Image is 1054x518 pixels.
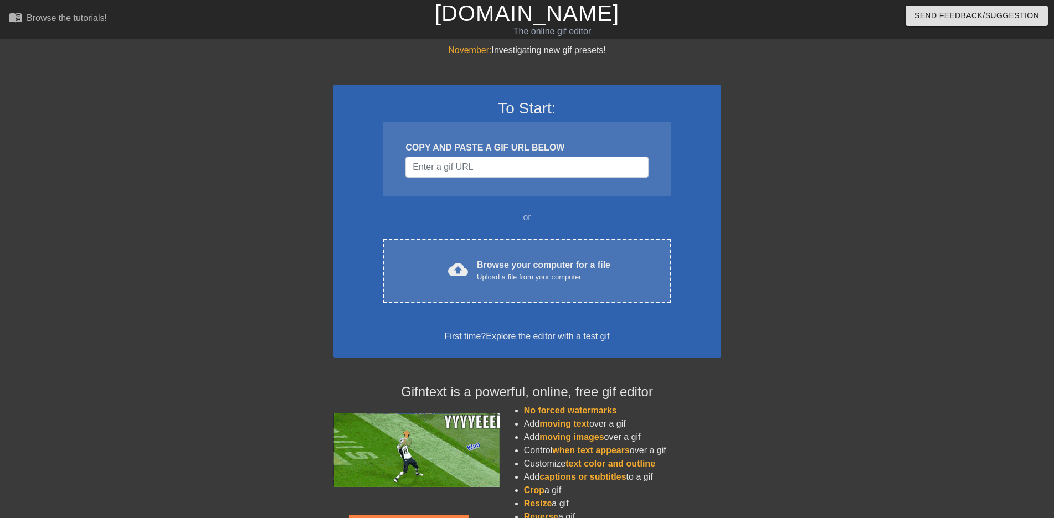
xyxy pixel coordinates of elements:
[405,157,648,178] input: Username
[477,258,610,283] div: Browse your computer for a file
[486,331,609,341] a: Explore the editor with a test gif
[524,497,721,510] li: a gif
[524,470,721,484] li: Add to a gif
[906,6,1048,26] button: Send Feedback/Suggestion
[333,384,721,400] h4: Gifntext is a powerful, online, free gif editor
[477,272,610,283] div: Upload a file from your computer
[405,141,648,154] div: COPY AND PASTE A GIF URL BELOW
[348,99,707,118] h3: To Start:
[539,472,626,481] span: captions or subtitles
[448,260,468,279] span: cloud_upload
[524,406,617,415] span: No forced watermarks
[565,459,655,468] span: text color and outline
[357,25,747,38] div: The online gif editor
[524,499,552,508] span: Resize
[914,9,1039,23] span: Send Feedback/Suggestion
[333,413,500,487] img: football_small.gif
[348,330,707,343] div: First time?
[524,485,544,495] span: Crop
[362,211,692,224] div: or
[27,13,107,23] div: Browse the tutorials!
[333,44,721,57] div: Investigating new gif presets!
[9,11,22,24] span: menu_book
[524,457,721,470] li: Customize
[435,1,619,25] a: [DOMAIN_NAME]
[539,432,604,442] span: moving images
[9,11,107,28] a: Browse the tutorials!
[524,444,721,457] li: Control over a gif
[524,431,721,444] li: Add over a gif
[552,446,630,455] span: when text appears
[524,417,721,431] li: Add over a gif
[539,419,589,428] span: moving text
[524,484,721,497] li: a gif
[448,45,491,55] span: November:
